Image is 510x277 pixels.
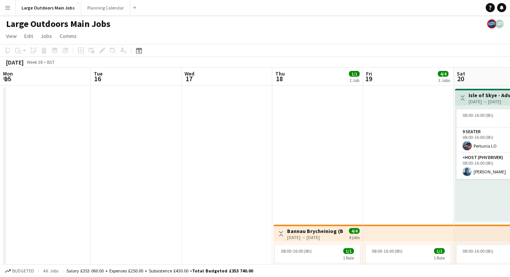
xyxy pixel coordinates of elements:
[6,58,24,66] div: [DATE]
[2,74,13,83] span: 15
[287,235,344,240] div: [DATE] → [DATE]
[274,74,285,83] span: 18
[94,70,103,77] span: Tue
[12,268,34,274] span: Budgeted
[287,228,344,235] h3: Bannau Brycheiniog (Brecon Beacons) Walking Weekend – Pen-y-Fan and Waterfalls Adventure
[38,31,55,41] a: Jobs
[463,112,493,118] span: 08:00-16:00 (8h)
[372,248,403,254] span: 08:00-16:00 (8h)
[24,33,33,39] span: Edit
[192,268,253,274] span: Total Budgeted £353 740.00
[463,248,493,254] span: 08:00-16:00 (8h)
[349,71,360,77] span: 1/1
[438,71,448,77] span: 4/4
[456,74,465,83] span: 20
[6,33,17,39] span: View
[457,70,465,77] span: Sat
[349,234,360,240] div: 4 jobs
[349,77,359,83] div: 1 Job
[495,19,504,28] app-user-avatar: Large Outdoors Office
[21,31,36,41] a: Edit
[183,74,194,83] span: 17
[42,268,60,274] span: All jobs
[3,31,20,41] a: View
[185,70,194,77] span: Wed
[47,59,55,65] div: BST
[25,59,44,65] span: Week 38
[81,0,130,15] button: Planning Calendar
[41,33,52,39] span: Jobs
[93,74,103,83] span: 16
[365,74,372,83] span: 19
[434,255,445,261] span: 1 Role
[438,77,450,83] div: 3 Jobs
[66,268,253,274] div: Salary £353 060.00 + Expenses £250.00 + Subsistence £430.00 =
[281,248,312,254] span: 08:00-16:00 (8h)
[366,70,372,77] span: Fri
[487,19,496,28] app-user-avatar: Large Outdoors Office
[343,255,354,261] span: 1 Role
[275,70,285,77] span: Thu
[343,248,354,254] span: 1/1
[57,31,80,41] a: Comms
[434,248,445,254] span: 1/1
[4,267,35,275] button: Budgeted
[3,70,13,77] span: Mon
[16,0,81,15] button: Large Outdoors Main Jobs
[349,228,360,234] span: 4/4
[60,33,77,39] span: Comms
[6,18,111,30] h1: Large Outdoors Main Jobs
